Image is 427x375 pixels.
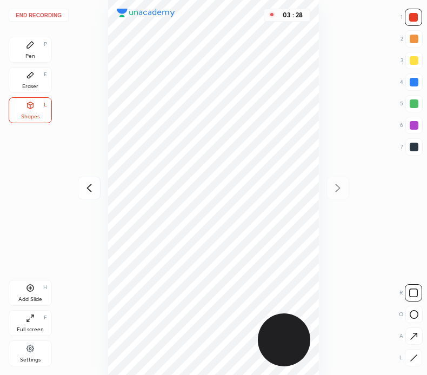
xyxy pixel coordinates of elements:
div: 5 [400,95,423,112]
div: L [399,349,422,366]
div: Settings [20,357,41,363]
div: O [399,306,423,323]
div: H [43,285,47,290]
div: F [44,315,47,320]
div: Full screen [17,327,44,332]
div: 7 [401,138,423,156]
div: Add Slide [18,297,42,302]
div: 03 : 28 [279,11,305,19]
div: P [44,42,47,47]
div: 3 [401,52,423,69]
div: Pen [25,53,35,59]
div: Eraser [22,84,38,89]
div: 4 [400,73,423,91]
div: 1 [401,9,422,26]
img: logo.38c385cc.svg [117,9,175,17]
div: 6 [400,117,423,134]
button: End recording [9,9,69,22]
div: A [399,327,423,345]
div: 2 [401,30,423,48]
div: Shapes [21,114,39,119]
div: L [44,102,47,108]
div: R [399,284,422,302]
div: E [44,72,47,77]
